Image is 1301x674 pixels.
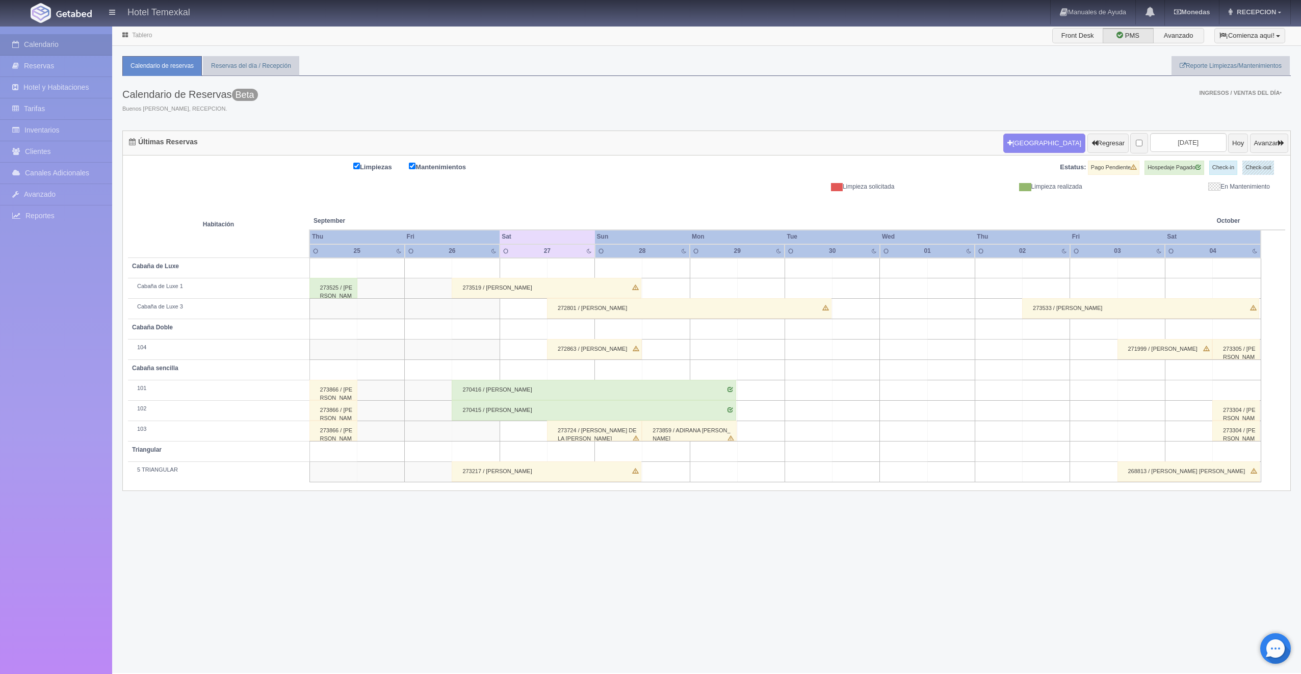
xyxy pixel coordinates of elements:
[500,230,594,244] th: Sat
[1199,90,1282,96] span: Ingresos / Ventas del día
[1214,28,1285,43] button: ¡Comienza aquí!
[452,380,736,400] div: 270416 / [PERSON_NAME]
[309,380,357,400] div: 273866 / [PERSON_NAME]
[547,298,831,319] div: 272801 / [PERSON_NAME]
[452,400,736,421] div: 270415 / [PERSON_NAME]
[1103,28,1154,43] label: PMS
[1212,339,1260,359] div: 273305 / [PERSON_NAME]
[31,3,51,23] img: Getabed
[1174,8,1210,16] b: Monedas
[132,282,305,291] div: Cabaña de Luxe 1
[132,303,305,311] div: Cabaña de Luxe 3
[132,324,173,331] b: Cabaña Doble
[913,247,943,255] div: 01
[1117,339,1212,359] div: 271999 / [PERSON_NAME]
[132,466,305,474] div: 5 TRIANGULAR
[203,56,299,76] a: Reservas del día / Recepción
[1087,134,1129,153] button: Regresar
[1090,183,1278,191] div: En Mantenimiento
[409,163,415,169] input: Mantenimientos
[437,247,467,255] div: 26
[309,400,357,421] div: 273866 / [PERSON_NAME]
[1022,298,1259,319] div: 273533 / [PERSON_NAME]
[642,421,737,441] div: 273859 / ADIRANA [PERSON_NAME]
[1234,8,1276,16] span: RECEPCION
[452,278,641,298] div: 273519 / [PERSON_NAME]
[405,230,500,244] th: Fri
[547,421,642,441] div: 273724 / [PERSON_NAME] DE LA [PERSON_NAME]
[785,230,879,244] th: Tue
[122,105,258,113] span: Buenos [PERSON_NAME], RECEPCION.
[902,183,1089,191] div: Limpieza realizada
[1212,421,1260,441] div: 273304 / [PERSON_NAME]
[1228,134,1248,153] button: Hoy
[1250,134,1288,153] button: Avanzar
[1070,230,1165,244] th: Fri
[1165,230,1261,244] th: Sat
[132,344,305,352] div: 104
[132,425,305,433] div: 103
[722,247,752,255] div: 29
[1144,161,1204,175] label: Hospedaje Pagado
[132,32,152,39] a: Tablero
[132,365,178,372] b: Cabaña sencilla
[309,278,357,298] div: 273525 / [PERSON_NAME]
[203,221,234,228] strong: Habitación
[122,89,258,100] h3: Calendario de Reservas
[595,230,690,244] th: Sun
[1007,247,1037,255] div: 02
[56,10,92,17] img: Getabed
[627,247,657,255] div: 28
[309,421,357,441] div: 273866 / [PERSON_NAME]
[132,405,305,413] div: 102
[975,230,1070,244] th: Thu
[714,183,902,191] div: Limpieza solicitada
[690,230,785,244] th: Mon
[1242,161,1274,175] label: Check-out
[314,217,496,225] span: September
[342,247,372,255] div: 25
[353,163,360,169] input: Limpiezas
[532,247,562,255] div: 27
[129,138,198,146] h4: Últimas Reservas
[132,384,305,393] div: 101
[409,161,481,172] label: Mantenimientos
[1153,28,1204,43] label: Avanzado
[1060,163,1086,172] label: Estatus:
[817,247,847,255] div: 30
[1052,28,1103,43] label: Front Desk
[547,339,642,359] div: 272863 / [PERSON_NAME]
[1003,134,1085,153] button: [GEOGRAPHIC_DATA]
[1212,400,1260,421] div: 273304 / [PERSON_NAME]
[1216,217,1257,225] span: October
[309,230,405,244] th: Thu
[452,461,641,482] div: 273217 / [PERSON_NAME]
[1172,56,1290,76] a: Reporte Limpiezas/Mantenimientos
[880,230,975,244] th: Wed
[1117,461,1260,482] div: 268813 / [PERSON_NAME] [PERSON_NAME]
[122,56,202,76] a: Calendario de reservas
[232,89,258,101] span: Beta
[1209,161,1237,175] label: Check-in
[1103,247,1133,255] div: 03
[1198,247,1228,255] div: 04
[127,5,190,18] h4: Hotel Temexkal
[353,161,407,172] label: Limpiezas
[1088,161,1139,175] label: Pago Pendiente
[132,263,179,270] b: Cabaña de Luxe
[132,446,162,453] b: Triangular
